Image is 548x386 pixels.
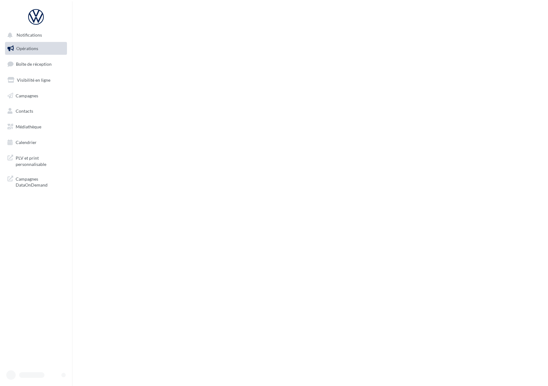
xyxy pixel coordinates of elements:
[4,42,68,55] a: Opérations
[4,151,68,170] a: PLV et print personnalisable
[17,33,42,38] span: Notifications
[16,108,33,114] span: Contacts
[16,140,37,145] span: Calendrier
[16,93,38,98] span: Campagnes
[17,77,50,83] span: Visibilité en ligne
[4,89,68,102] a: Campagnes
[4,120,68,133] a: Médiathèque
[4,172,68,191] a: Campagnes DataOnDemand
[4,74,68,87] a: Visibilité en ligne
[4,136,68,149] a: Calendrier
[16,154,64,167] span: PLV et print personnalisable
[16,46,38,51] span: Opérations
[16,124,41,129] span: Médiathèque
[16,61,52,67] span: Boîte de réception
[4,105,68,118] a: Contacts
[16,175,64,188] span: Campagnes DataOnDemand
[4,57,68,71] a: Boîte de réception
